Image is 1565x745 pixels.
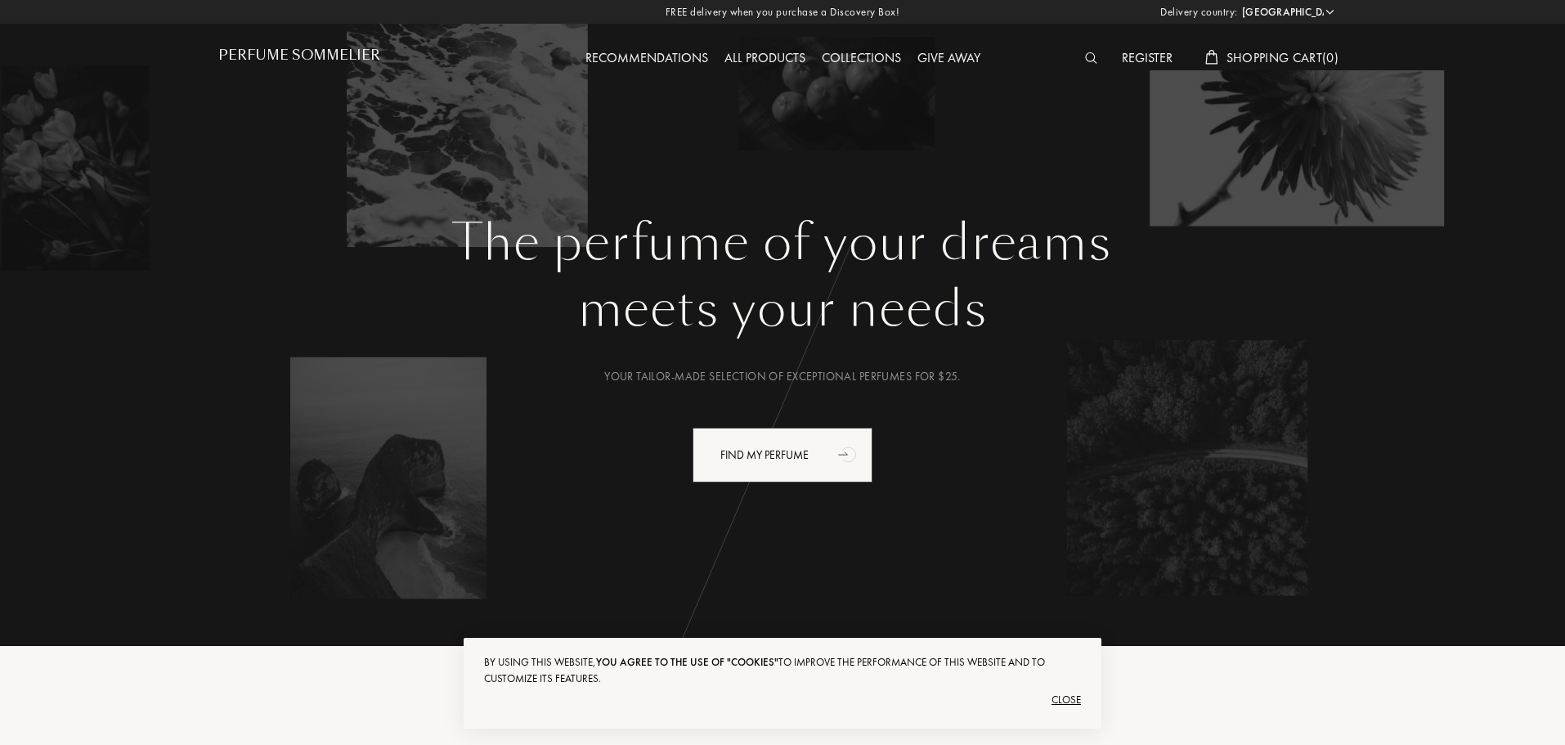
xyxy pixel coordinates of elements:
[1122,49,1173,66] font: Register
[1085,52,1097,64] img: search_icn_white.svg
[1160,5,1238,19] font: Delivery country:
[832,438,865,470] div: animation
[822,49,901,66] font: Collections
[917,49,980,66] font: Give away
[1205,50,1218,65] img: cart_white.svg
[724,49,805,66] font: All products
[680,428,885,482] a: Find my perfumeanimation
[578,275,988,343] font: meets your needs
[585,49,708,66] font: Recommendations
[604,369,961,384] font: Your tailor-made selection of exceptional perfumes for $25.
[1326,49,1334,66] font: 0
[909,49,989,66] a: Give away
[1114,49,1181,66] a: Register
[577,49,716,66] a: Recommendations
[596,655,778,669] font: you agree to the use of "cookies"
[666,5,900,19] font: FREE delivery when you purchase a Discovery Box!
[1322,49,1326,66] font: (
[453,209,1112,276] font: The perfume of your dreams
[218,46,380,65] font: Perfume Sommelier
[814,49,909,66] a: Collections
[716,49,814,66] a: All products
[1052,693,1081,707] font: Close
[484,655,596,669] font: By using this website,
[720,447,809,462] font: Find my perfume
[1334,49,1339,66] font: )
[218,47,380,70] a: Perfume Sommelier
[1226,49,1322,66] font: Shopping cart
